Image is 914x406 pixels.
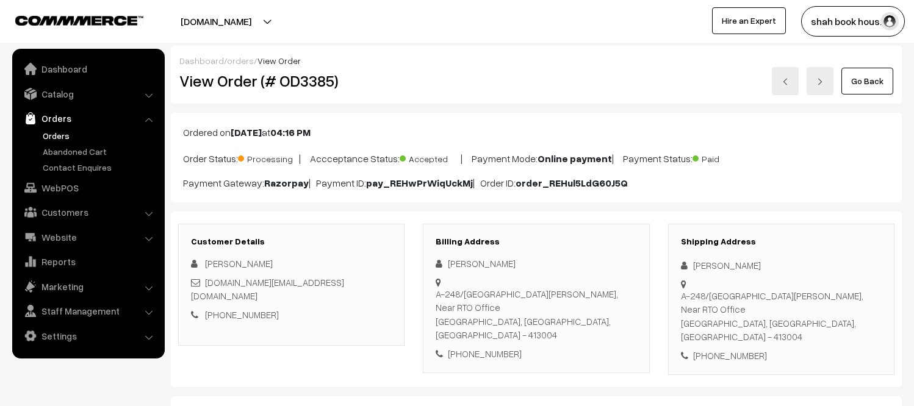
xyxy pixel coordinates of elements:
a: Orders [15,107,160,129]
a: Go Back [841,68,893,94]
b: Online payment [538,152,612,165]
a: Marketing [15,276,160,297]
a: orders [227,55,254,66]
p: Payment Gateway: | Payment ID: | Order ID: [183,176,890,190]
p: Ordered on at [183,125,890,140]
span: Paid [693,149,754,165]
b: pay_REHwPrWiqUckMj [366,177,473,189]
b: Razorpay [264,177,309,189]
div: [PERSON_NAME] [681,258,882,272]
span: [PERSON_NAME] [205,258,273,269]
a: WebPOS [15,177,160,199]
a: COMMMERCE [15,12,122,27]
button: [DOMAIN_NAME] [138,6,294,37]
a: Reports [15,251,160,272]
div: / / [179,54,893,67]
div: [PHONE_NUMBER] [436,347,636,361]
button: shah book hous… [801,6,905,37]
a: Dashboard [15,58,160,80]
a: Contact Enquires [40,161,160,174]
img: left-arrow.png [782,78,789,85]
a: Abandoned Cart [40,145,160,158]
img: user [880,12,899,30]
div: [PHONE_NUMBER] [681,349,882,363]
b: order_REHul5LdG60J5Q [516,177,628,189]
div: A-248/[GEOGRAPHIC_DATA][PERSON_NAME], Near RTO Office [GEOGRAPHIC_DATA], [GEOGRAPHIC_DATA], [GEOG... [436,287,636,342]
b: [DATE] [231,126,262,138]
h2: View Order (# OD3385) [179,71,405,90]
a: [DOMAIN_NAME][EMAIL_ADDRESS][DOMAIN_NAME] [191,277,344,302]
b: 04:16 PM [270,126,311,138]
img: right-arrow.png [816,78,824,85]
h3: Customer Details [191,237,392,247]
h3: Shipping Address [681,237,882,247]
a: Dashboard [179,55,224,66]
a: [PHONE_NUMBER] [205,309,279,320]
a: Catalog [15,83,160,105]
p: Order Status: | Accceptance Status: | Payment Mode: | Payment Status: [183,149,890,166]
a: Orders [40,129,160,142]
a: Settings [15,325,160,347]
span: Processing [238,149,299,165]
img: COMMMERCE [15,16,143,25]
a: Staff Management [15,300,160,322]
a: Hire an Expert [712,7,786,34]
span: Accepted [400,149,461,165]
a: Customers [15,201,160,223]
h3: Billing Address [436,237,636,247]
div: A-248/[GEOGRAPHIC_DATA][PERSON_NAME], Near RTO Office [GEOGRAPHIC_DATA], [GEOGRAPHIC_DATA], [GEOG... [681,289,882,344]
a: Website [15,226,160,248]
div: [PERSON_NAME] [436,257,636,271]
span: View Order [257,55,301,66]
